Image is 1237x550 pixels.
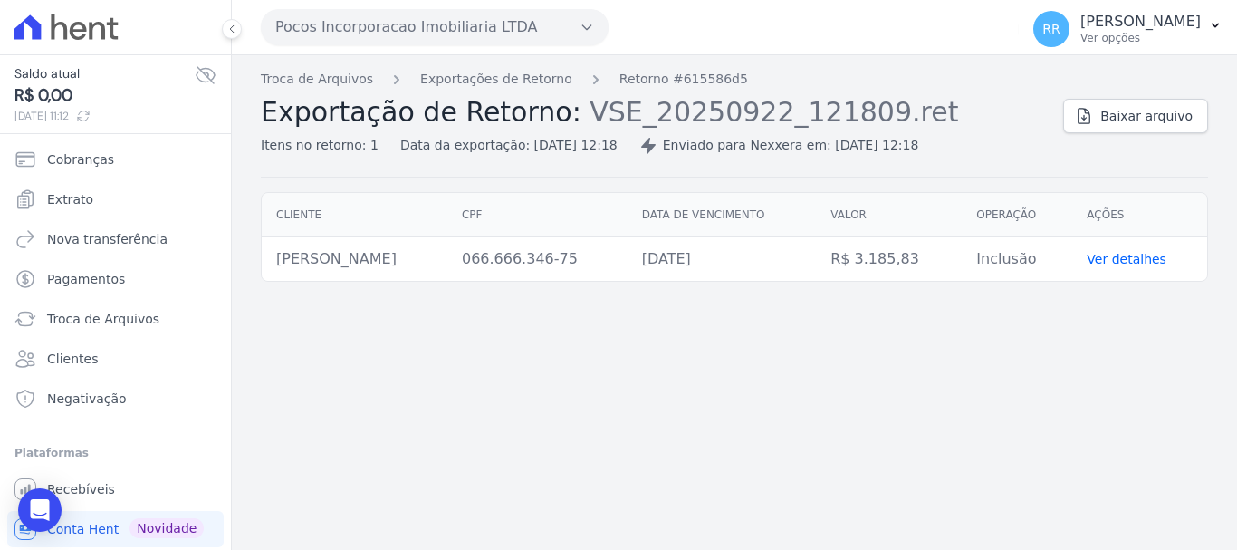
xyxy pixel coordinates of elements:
[262,193,447,237] th: Cliente
[7,181,224,217] a: Extrato
[47,480,115,498] span: Recebíveis
[14,64,195,83] span: Saldo atual
[1042,23,1060,35] span: RR
[47,230,168,248] span: Nova transferência
[14,83,195,108] span: R$ 0,00
[7,221,224,257] a: Nova transferência
[261,70,373,89] a: Troca de Arquivos
[1080,13,1201,31] p: [PERSON_NAME]
[7,381,224,417] a: Negativação
[1019,4,1237,54] button: RR [PERSON_NAME] Ver opções
[628,237,817,282] td: [DATE]
[816,237,962,282] td: R$ 3.185,83
[7,301,224,337] a: Troca de Arquivos
[47,310,159,328] span: Troca de Arquivos
[447,193,628,237] th: CPF
[14,108,195,124] span: [DATE] 11:12
[590,94,958,128] span: VSE_20250922_121809.ret
[47,190,93,208] span: Extrato
[1063,99,1208,133] a: Baixar arquivo
[14,442,216,464] div: Plataformas
[1072,193,1207,237] th: Ações
[628,193,817,237] th: Data de vencimento
[261,96,581,128] span: Exportação de Retorno:
[619,70,748,89] a: Retorno #615586d5
[1080,31,1201,45] p: Ver opções
[18,488,62,532] div: Open Intercom Messenger
[1087,252,1166,266] a: Ver detalhes
[7,511,224,547] a: Conta Hent Novidade
[7,261,224,297] a: Pagamentos
[47,350,98,368] span: Clientes
[7,471,224,507] a: Recebíveis
[400,136,618,155] div: Data da exportação: [DATE] 12:18
[129,518,204,538] span: Novidade
[47,390,127,408] span: Negativação
[420,70,572,89] a: Exportações de Retorno
[261,9,609,45] button: Pocos Incorporacao Imobiliaria LTDA
[262,237,447,282] td: [PERSON_NAME]
[1100,107,1193,125] span: Baixar arquivo
[7,341,224,377] a: Clientes
[447,237,628,282] td: 066.666.346-75
[261,70,1049,89] nav: Breadcrumb
[47,520,119,538] span: Conta Hent
[7,141,224,178] a: Cobranças
[816,193,962,237] th: Valor
[47,270,125,288] span: Pagamentos
[47,150,114,169] span: Cobranças
[962,193,1072,237] th: Operação
[639,136,919,155] div: Enviado para Nexxera em: [DATE] 12:18
[261,136,379,155] div: Itens no retorno: 1
[962,237,1072,282] td: Inclusão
